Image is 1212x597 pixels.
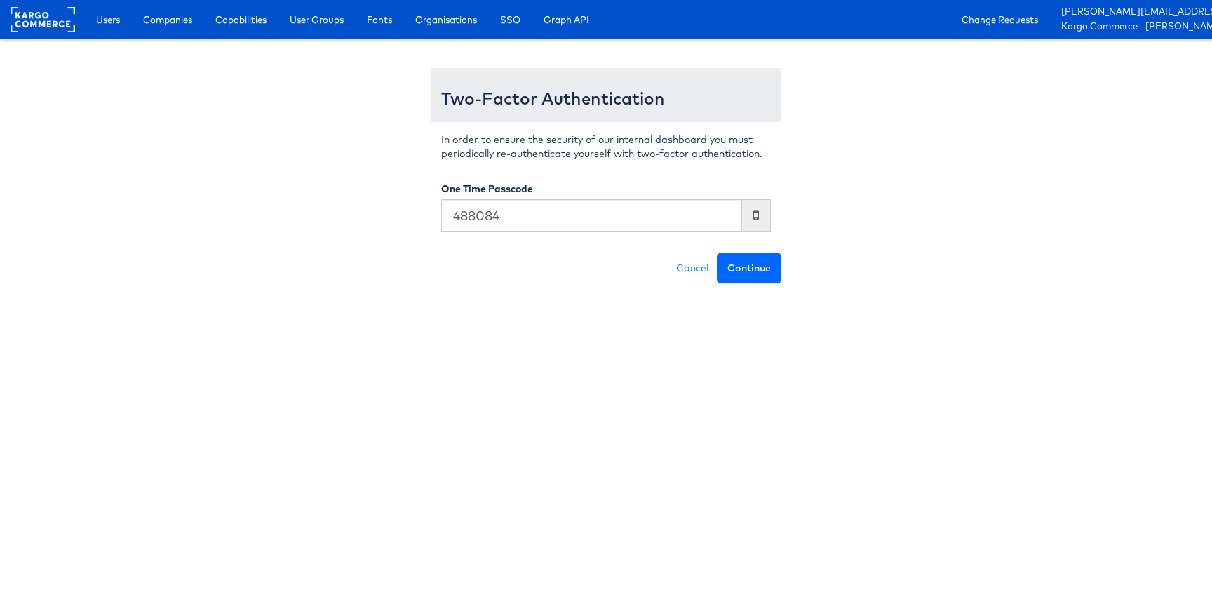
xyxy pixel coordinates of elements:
[490,7,531,32] a: SSO
[1061,20,1201,34] a: Kargo Commerce - [PERSON_NAME]
[356,7,403,32] a: Fonts
[668,253,717,283] a: Cancel
[367,13,392,27] span: Fonts
[441,199,742,232] input: Enter the code
[441,133,771,161] p: In order to ensure the security of our internal dashboard you must periodically re-authenticate y...
[717,253,781,283] button: Continue
[951,7,1049,32] a: Change Requests
[405,7,487,32] a: Organisations
[86,7,130,32] a: Users
[205,7,277,32] a: Capabilities
[1061,5,1201,20] a: [PERSON_NAME][EMAIL_ADDRESS][PERSON_NAME][DOMAIN_NAME]
[290,13,344,27] span: User Groups
[415,13,477,27] span: Organisations
[279,7,354,32] a: User Groups
[133,7,203,32] a: Companies
[96,13,120,27] span: Users
[533,7,600,32] a: Graph API
[215,13,267,27] span: Capabilities
[441,182,533,196] label: One Time Passcode
[143,13,192,27] span: Companies
[500,13,520,27] span: SSO
[544,13,589,27] span: Graph API
[441,89,771,107] h3: Two-Factor Authentication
